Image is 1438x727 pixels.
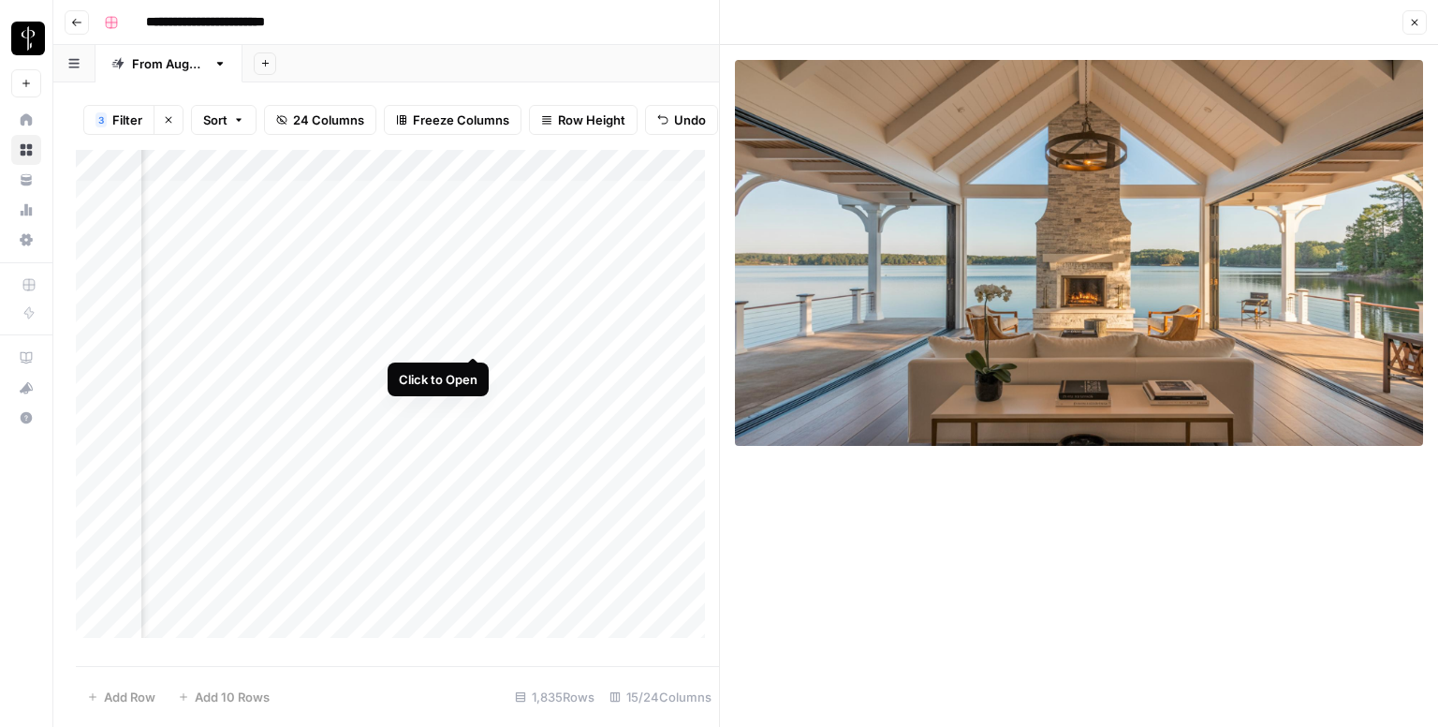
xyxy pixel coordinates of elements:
div: Click to Open [399,370,477,389]
div: From [DATE] [132,54,206,73]
button: What's new? [11,373,41,403]
span: Add Row [104,688,155,706]
span: 3 [98,112,104,127]
span: Undo [674,111,706,129]
a: Your Data [11,165,41,195]
button: Freeze Columns [384,105,521,135]
a: Usage [11,195,41,225]
button: Add 10 Rows [167,682,281,712]
span: 24 Columns [293,111,364,129]
button: 24 Columns [264,105,376,135]
img: Row/Cell [735,60,1423,446]
a: Home [11,105,41,135]
span: Add 10 Rows [195,688,270,706]
a: AirOps Academy [11,343,41,373]
a: Browse [11,135,41,165]
button: Help + Support [11,403,41,433]
button: Add Row [76,682,167,712]
button: 3Filter [83,105,154,135]
span: Filter [112,111,142,129]
div: What's new? [12,374,40,402]
a: Settings [11,225,41,255]
div: 3 [95,112,107,127]
span: Sort [203,111,227,129]
button: Undo [645,105,718,135]
div: 1,835 Rows [507,682,602,712]
button: Sort [191,105,257,135]
img: LP Production Workloads Logo [11,22,45,55]
span: Row Height [558,111,625,129]
a: From [DATE] [95,45,242,82]
button: Workspace: LP Production Workloads [11,15,41,62]
span: Freeze Columns [413,111,509,129]
div: 15/24 Columns [602,682,719,712]
button: Row Height [529,105,638,135]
